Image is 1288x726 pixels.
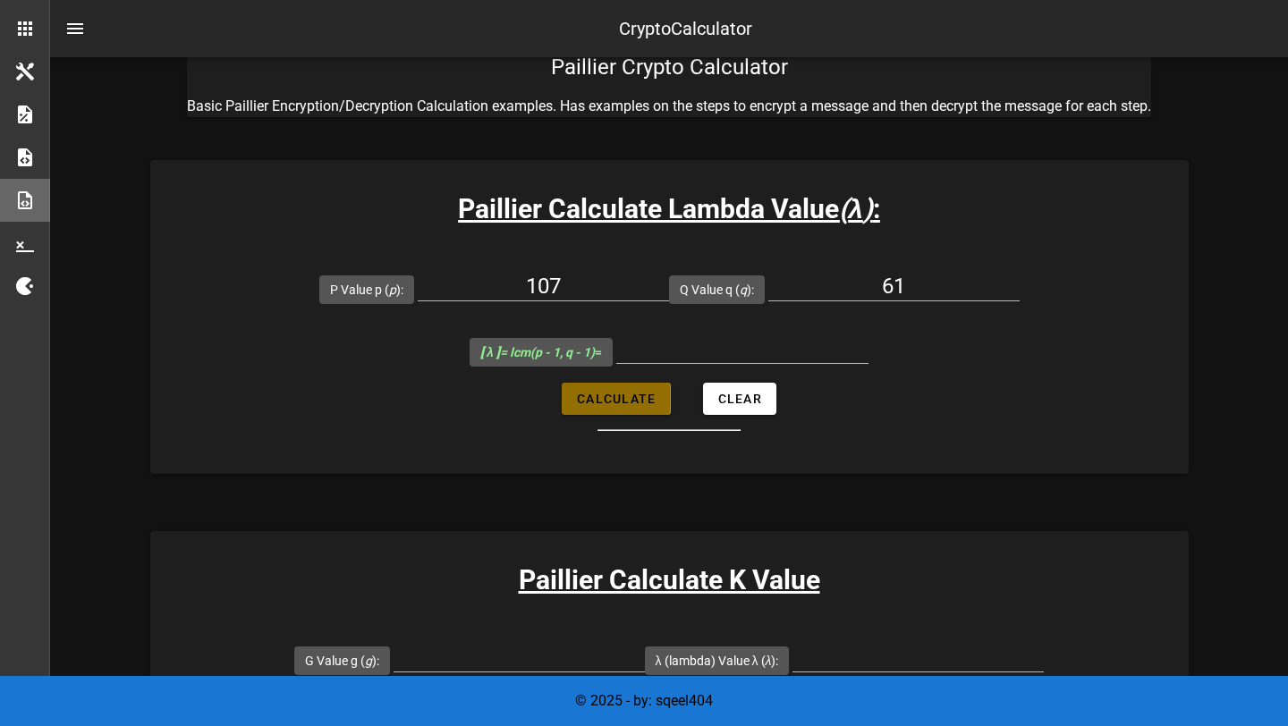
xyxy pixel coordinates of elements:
label: Q Value q ( ): [680,281,754,299]
label: G Value g ( ): [305,652,379,670]
i: p [389,283,396,297]
i: ( ) [839,193,873,224]
b: [ λ ] [480,345,500,359]
div: CryptoCalculator [619,15,752,42]
button: Calculate [562,383,670,415]
label: λ (lambda) Value λ ( ): [656,652,779,670]
i: q [740,283,747,297]
span: = [480,345,602,359]
span: Calculate [576,392,656,406]
div: Paillier Crypto Calculator [187,38,1151,96]
h3: Paillier Calculate Lambda Value : [150,189,1189,229]
span: Clear [717,392,762,406]
button: Clear [703,383,776,415]
i: g [365,654,372,668]
i: = lcm(p - 1, q - 1) [480,345,595,359]
label: P Value p ( ): [330,281,403,299]
p: Basic Paillier Encryption/Decryption Calculation examples. Has examples on the steps to encrypt a... [187,96,1151,117]
b: λ [848,193,863,224]
h3: Paillier Calculate K Value [150,560,1189,600]
i: λ [766,654,772,668]
span: © 2025 - by: sqeel404 [575,692,713,709]
button: nav-menu-toggle [54,7,97,50]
